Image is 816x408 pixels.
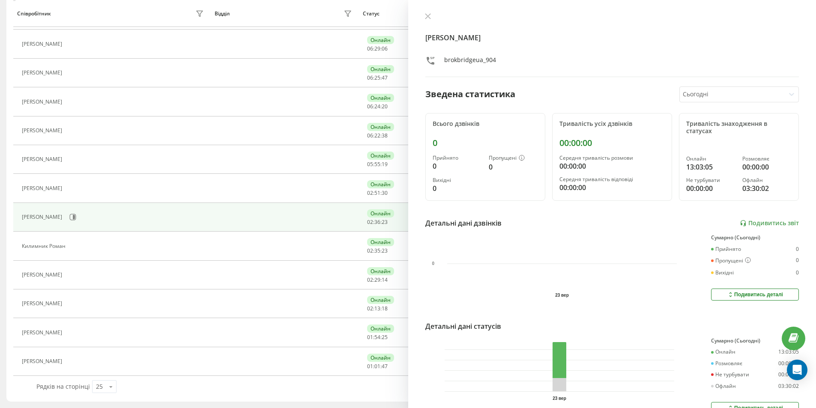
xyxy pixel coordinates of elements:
div: Онлайн [367,94,394,102]
div: Детальні дані статусів [425,321,501,331]
div: Тривалість знаходження в статусах [686,120,792,135]
div: 00:00:00 [778,372,799,378]
div: Килимник Роман [22,243,68,249]
span: 55 [374,161,380,168]
span: 51 [374,189,380,197]
div: 03:30:02 [778,383,799,389]
div: 00:00:00 [778,360,799,366]
text: 0 [432,262,434,266]
div: 0 [433,138,538,148]
div: Онлайн [367,267,394,275]
div: 0 [433,183,482,194]
div: Офлайн [711,383,736,389]
div: 25 [96,382,103,391]
span: 36 [374,218,380,226]
div: Онлайн [367,296,394,304]
div: : : [367,248,388,254]
span: 19 [382,161,388,168]
div: Вихідні [433,177,482,183]
span: 29 [374,276,380,283]
div: Всього дзвінків [433,120,538,128]
div: Вихідні [711,270,734,276]
span: 47 [382,363,388,370]
div: Розмовляє [742,156,792,162]
span: 23 [382,247,388,254]
div: Зведена статистика [425,88,515,101]
span: 25 [374,74,380,81]
div: Статус [363,11,380,17]
div: Прийнято [433,155,482,161]
span: 54 [374,334,380,341]
button: Подивитись деталі [711,289,799,301]
span: 38 [382,132,388,139]
div: 00:00:00 [742,162,792,172]
div: Сумарно (Сьогодні) [711,235,799,241]
div: 00:00:00 [686,183,735,194]
div: Open Intercom Messenger [787,360,807,380]
div: 00:00:00 [559,138,665,148]
div: 0 [489,162,538,172]
div: 0 [796,257,799,264]
span: 22 [374,132,380,139]
div: : : [367,161,388,167]
div: [PERSON_NAME] [22,272,64,278]
div: Онлайн [367,36,394,44]
div: 00:00:00 [559,161,665,171]
div: 0 [796,270,799,276]
span: 06 [367,45,373,52]
div: Онлайн [367,65,394,73]
span: 01 [367,334,373,341]
div: Детальні дані дзвінків [425,218,502,228]
div: Онлайн [367,180,394,188]
div: 13:03:05 [778,349,799,355]
div: Онлайн [367,152,394,160]
div: : : [367,334,388,340]
span: 47 [382,74,388,81]
div: Онлайн [686,156,735,162]
span: 05 [367,161,373,168]
span: Рядків на сторінці [36,382,90,390]
div: Пропущені [711,257,751,264]
span: 23 [382,218,388,226]
div: Онлайн [367,123,394,131]
div: Тривалість усіх дзвінків [559,120,665,128]
text: 23 вер [553,396,566,401]
span: 30 [382,189,388,197]
div: 13:03:05 [686,162,735,172]
span: 25 [382,334,388,341]
span: 02 [367,276,373,283]
span: 14 [382,276,388,283]
div: [PERSON_NAME] [22,41,64,47]
div: : : [367,363,388,369]
span: 02 [367,247,373,254]
div: Онлайн [711,349,735,355]
span: 01 [374,363,380,370]
div: Не турбувати [686,177,735,183]
div: Співробітник [17,11,51,17]
div: Онлайн [367,238,394,246]
div: : : [367,133,388,139]
span: 20 [382,103,388,110]
div: Онлайн [367,209,394,217]
div: [PERSON_NAME] [22,70,64,76]
div: : : [367,46,388,52]
span: 06 [367,132,373,139]
div: [PERSON_NAME] [22,214,64,220]
div: [PERSON_NAME] [22,128,64,134]
span: 06 [367,103,373,110]
div: Прийнято [711,246,741,252]
div: [PERSON_NAME] [22,185,64,191]
div: brokbridgeua_904 [444,56,496,68]
span: 24 [374,103,380,110]
div: 03:30:02 [742,183,792,194]
div: [PERSON_NAME] [22,330,64,336]
span: 13 [374,305,380,312]
text: 23 вер [555,293,569,298]
div: Онлайн [367,325,394,333]
span: 06 [367,74,373,81]
span: 35 [374,247,380,254]
div: : : [367,190,388,196]
div: 0 [796,246,799,252]
h4: [PERSON_NAME] [425,33,799,43]
span: 06 [382,45,388,52]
